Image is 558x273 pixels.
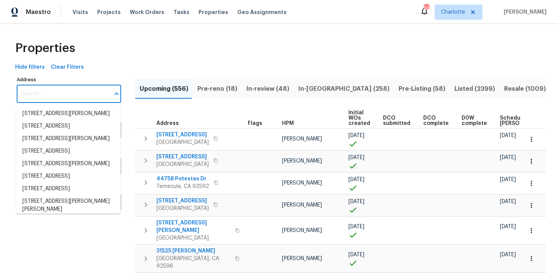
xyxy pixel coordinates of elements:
[298,84,389,94] span: In-[GEOGRAPHIC_DATA] (258)
[156,247,230,255] span: 31525 [PERSON_NAME]
[156,197,209,205] span: [STREET_ADDRESS]
[500,155,516,160] span: [DATE]
[156,121,179,126] span: Address
[500,199,516,204] span: [DATE]
[97,8,121,16] span: Projects
[16,183,121,195] li: [STREET_ADDRESS]
[26,8,51,16] span: Maestro
[156,219,230,234] span: [STREET_ADDRESS][PERSON_NAME]
[348,199,364,204] span: [DATE]
[501,8,547,16] span: [PERSON_NAME]
[199,8,228,16] span: Properties
[504,84,546,94] span: Resale (1009)
[424,5,429,12] div: 90
[156,183,209,190] span: Temecula, CA 92592
[348,177,364,182] span: [DATE]
[156,153,209,161] span: [STREET_ADDRESS]
[16,120,121,133] li: [STREET_ADDRESS]
[500,115,543,126] span: Scheduled [PERSON_NAME]
[423,115,449,126] span: DCO complete
[156,205,209,212] span: [GEOGRAPHIC_DATA]
[16,107,121,120] li: [STREET_ADDRESS][PERSON_NAME]
[16,145,121,158] li: [STREET_ADDRESS]
[16,133,121,145] li: [STREET_ADDRESS][PERSON_NAME]
[156,131,209,139] span: [STREET_ADDRESS]
[15,63,45,72] span: Hide filters
[282,180,322,186] span: [PERSON_NAME]
[348,224,364,229] span: [DATE]
[16,158,121,170] li: [STREET_ADDRESS][PERSON_NAME]
[156,139,209,146] span: [GEOGRAPHIC_DATA]
[441,8,465,16] span: Charlotte
[500,224,516,229] span: [DATE]
[348,133,364,138] span: [DATE]
[383,115,410,126] span: DCO submitted
[282,256,322,261] span: [PERSON_NAME]
[282,228,322,233] span: [PERSON_NAME]
[156,161,209,168] span: [GEOGRAPHIC_DATA]
[282,136,322,142] span: [PERSON_NAME]
[282,121,294,126] span: HPM
[16,170,121,183] li: [STREET_ADDRESS]
[237,8,287,16] span: Geo Assignments
[17,85,110,103] input: Search ...
[51,63,84,72] span: Clear Filters
[156,255,230,270] span: [GEOGRAPHIC_DATA], CA 92596
[140,84,188,94] span: Upcoming (556)
[73,8,88,16] span: Visits
[282,202,322,208] span: [PERSON_NAME]
[48,60,87,74] button: Clear Filters
[348,252,364,257] span: [DATE]
[173,9,189,15] span: Tasks
[156,175,209,183] span: 44758 Potestas Dr
[500,252,516,257] span: [DATE]
[111,88,122,99] button: Close
[17,77,121,82] label: Address
[462,115,487,126] span: D0W complete
[454,84,495,94] span: Listed (2399)
[15,44,75,52] span: Properties
[246,84,289,94] span: In-review (48)
[348,110,370,126] span: Initial WOs created
[282,158,322,164] span: [PERSON_NAME]
[500,177,516,182] span: [DATE]
[16,195,121,216] li: [STREET_ADDRESS][PERSON_NAME][PERSON_NAME]
[248,121,262,126] span: Flags
[156,234,230,242] span: [GEOGRAPHIC_DATA]
[348,155,364,160] span: [DATE]
[399,84,445,94] span: Pre-Listing (58)
[197,84,237,94] span: Pre-reno (18)
[12,60,48,74] button: Hide filters
[500,133,516,138] span: [DATE]
[130,8,164,16] span: Work Orders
